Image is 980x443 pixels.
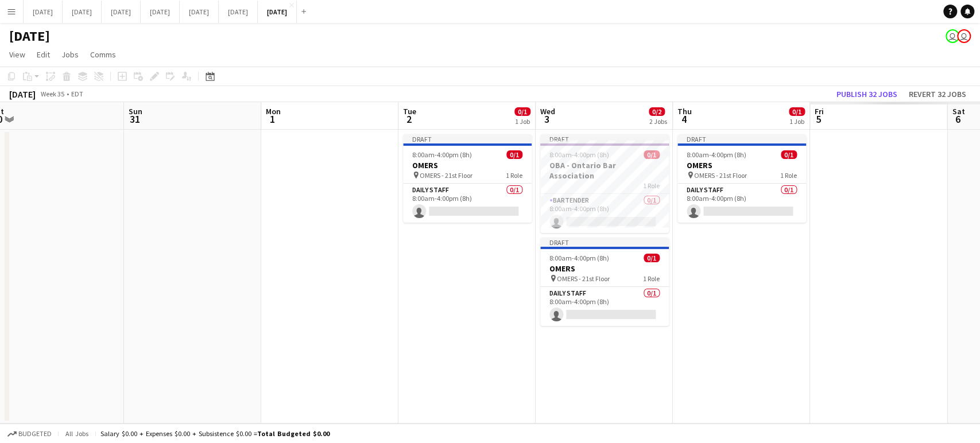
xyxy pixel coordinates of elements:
button: [DATE] [219,1,258,23]
button: [DATE] [180,1,219,23]
app-user-avatar: Jolanta Rokowski [957,29,971,43]
span: Edit [37,49,50,60]
button: [DATE] [63,1,102,23]
div: Salary $0.00 + Expenses $0.00 + Subsistence $0.00 = [100,429,330,438]
button: [DATE] [141,1,180,23]
button: [DATE] [24,1,63,23]
h1: [DATE] [9,28,50,45]
span: Comms [90,49,116,60]
button: Publish 32 jobs [832,87,902,102]
span: View [9,49,25,60]
span: Jobs [61,49,79,60]
div: [DATE] [9,88,36,100]
span: Budgeted [18,430,52,438]
button: [DATE] [102,1,141,23]
a: Jobs [57,47,83,62]
span: Total Budgeted $0.00 [257,429,330,438]
a: View [5,47,30,62]
span: Week 35 [38,90,67,98]
button: Revert 32 jobs [904,87,971,102]
div: EDT [71,90,83,98]
app-user-avatar: Jolanta Rokowski [946,29,959,43]
button: [DATE] [258,1,297,23]
a: Edit [32,47,55,62]
button: Budgeted [6,428,53,440]
a: Comms [86,47,121,62]
span: All jobs [63,429,91,438]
